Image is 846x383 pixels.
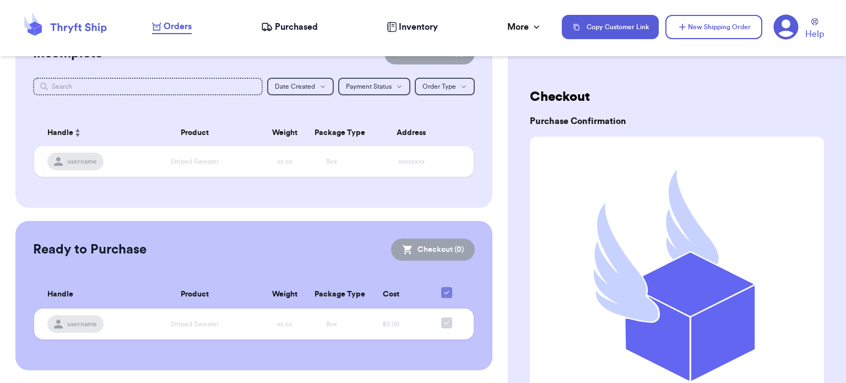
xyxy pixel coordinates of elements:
button: Checkout (0) [391,239,475,261]
th: Address [355,120,474,146]
th: Package Type [308,280,355,309]
span: Handle [47,289,73,300]
button: Copy Customer Link [562,15,659,39]
span: Purchased [275,20,318,34]
span: Handle [47,127,73,139]
span: Striped Sweater [171,158,219,165]
span: username [67,157,97,166]
th: Weight [261,280,308,309]
span: Box [326,321,337,327]
th: Weight [261,120,308,146]
button: Sort ascending [73,126,82,139]
span: $0.00 [382,321,399,327]
a: Inventory [387,20,438,34]
div: More [507,20,542,34]
h3: Purchase Confirmation [530,115,824,128]
span: xx oz [277,321,292,327]
th: Package Type [308,120,355,146]
th: Cost [355,280,426,309]
span: xx oz [277,158,292,165]
button: Order Type [415,78,475,95]
button: Payment Status [338,78,410,95]
span: Payment Status [346,83,392,90]
span: Striped Sweater [171,321,219,327]
button: Date Created [267,78,334,95]
a: Purchased [261,20,318,34]
span: Box [326,158,337,165]
h2: Checkout [530,88,824,106]
span: xxxxxxxx [398,158,425,165]
span: Date Created [275,83,315,90]
a: Help [805,18,824,41]
th: Product [128,120,261,146]
span: Inventory [399,20,438,34]
h2: Ready to Purchase [33,241,147,258]
a: Orders [152,20,192,34]
span: username [67,320,97,328]
input: Search [33,78,263,95]
button: New Shipping Order [665,15,762,39]
th: Product [128,280,261,309]
span: Help [805,28,824,41]
span: Orders [164,20,192,33]
span: Order Type [422,83,456,90]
